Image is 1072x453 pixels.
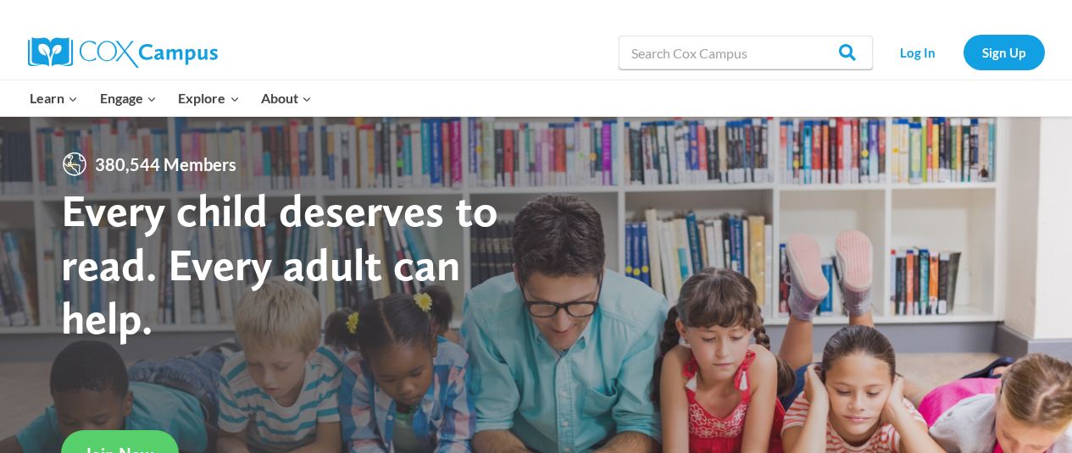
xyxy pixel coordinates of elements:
[178,87,239,109] span: Explore
[19,80,323,116] nav: Primary Navigation
[261,87,312,109] span: About
[964,35,1045,69] a: Sign Up
[881,35,955,69] a: Log In
[881,35,1045,69] nav: Secondary Navigation
[61,183,498,345] strong: Every child deserves to read. Every adult can help.
[30,87,78,109] span: Learn
[88,151,243,178] span: 380,544 Members
[619,36,873,69] input: Search Cox Campus
[100,87,157,109] span: Engage
[28,37,218,68] img: Cox Campus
